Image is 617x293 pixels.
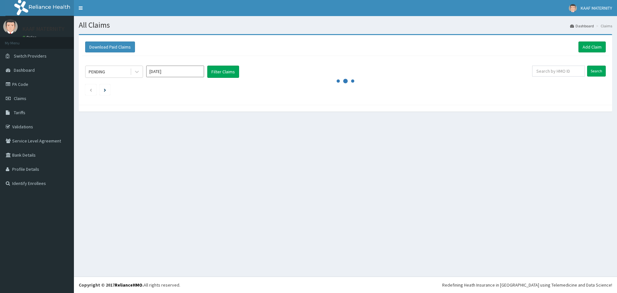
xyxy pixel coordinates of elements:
button: Download Paid Claims [85,41,135,52]
footer: All rights reserved. [74,277,617,293]
input: Select Month and Year [146,66,204,77]
img: User Image [569,4,577,12]
span: Claims [14,96,26,101]
a: Add Claim [578,41,606,52]
img: User Image [3,19,18,34]
h1: All Claims [79,21,612,29]
a: Previous page [89,87,92,93]
svg: audio-loading [336,71,355,91]
div: Redefining Heath Insurance in [GEOGRAPHIC_DATA] using Telemedicine and Data Science! [442,282,612,288]
button: Filter Claims [207,66,239,78]
a: Dashboard [570,23,594,29]
li: Claims [595,23,612,29]
span: Switch Providers [14,53,47,59]
a: Next page [104,87,106,93]
a: Online [22,35,38,40]
strong: Copyright © 2017 . [79,282,144,288]
div: PENDING [89,69,105,75]
p: KAAF MATERNITY [22,26,65,32]
span: KAAF MATERNITY [581,5,612,11]
span: Tariffs [14,110,25,115]
input: Search by HMO ID [532,66,585,77]
input: Search [587,66,606,77]
a: RelianceHMO [115,282,142,288]
span: Dashboard [14,67,35,73]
